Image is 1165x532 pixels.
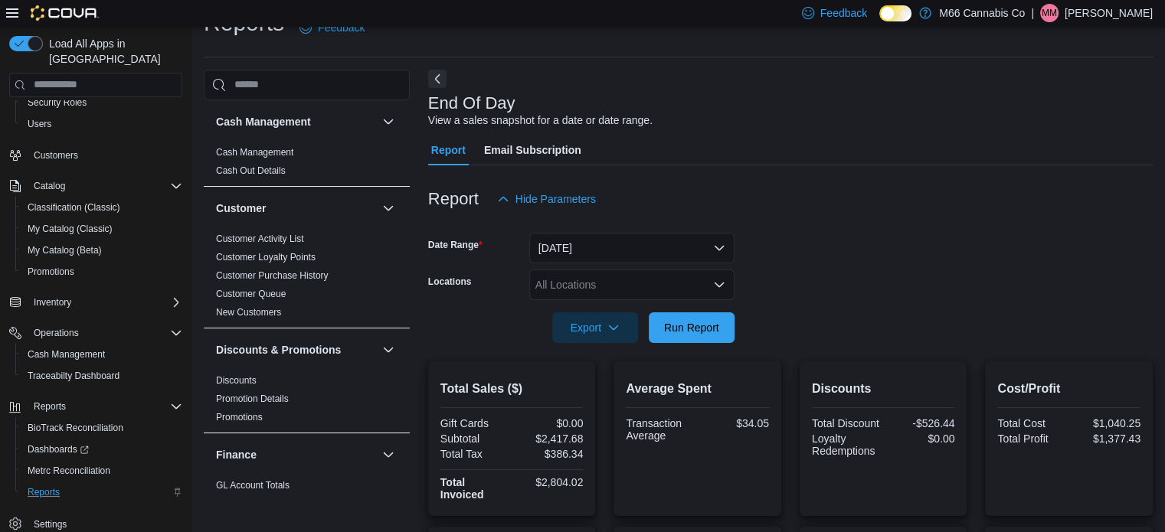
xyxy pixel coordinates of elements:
[34,180,65,192] span: Catalog
[43,36,182,67] span: Load All Apps in [GEOGRAPHIC_DATA]
[379,113,398,131] button: Cash Management
[216,447,257,462] h3: Finance
[28,293,182,312] span: Inventory
[28,118,51,130] span: Users
[484,135,581,165] span: Email Subscription
[293,12,371,43] a: Feedback
[216,374,257,387] span: Discounts
[216,342,341,357] h3: Discounts & Promotions
[428,94,515,113] h3: End Of Day
[1042,4,1057,22] span: MM
[515,476,583,488] div: $2,804.02
[440,417,509,429] div: Gift Cards
[21,220,182,238] span: My Catalog (Classic)
[216,393,289,405] span: Promotion Details
[3,292,188,313] button: Inventory
[561,312,629,343] span: Export
[21,115,182,133] span: Users
[21,115,57,133] a: Users
[28,223,113,235] span: My Catalog (Classic)
[216,447,376,462] button: Finance
[28,324,182,342] span: Operations
[28,443,89,455] span: Dashboards
[28,397,72,416] button: Reports
[216,251,316,263] span: Customer Loyalty Points
[28,348,105,361] span: Cash Management
[1072,432,1140,445] div: $1,377.43
[515,432,583,445] div: $2,417.68
[701,417,769,429] div: $34.05
[216,289,286,299] a: Customer Queue
[428,276,472,288] label: Locations
[28,146,84,165] a: Customers
[216,270,329,281] a: Customer Purchase History
[428,113,653,129] div: View a sales snapshot for a date or date range.
[3,322,188,344] button: Operations
[204,143,410,186] div: Cash Management
[15,365,188,387] button: Traceabilty Dashboard
[529,233,735,263] button: [DATE]
[21,483,182,501] span: Reports
[216,114,376,129] button: Cash Management
[204,230,410,328] div: Customer
[1031,4,1034,22] p: |
[21,462,116,480] a: Metrc Reconciliation
[649,312,735,343] button: Run Report
[379,199,398,217] button: Customer
[21,440,182,459] span: Dashboards
[21,367,182,385] span: Traceabilty Dashboard
[15,460,188,481] button: Metrc Reconciliation
[21,419,182,437] span: BioTrack Reconciliation
[1065,4,1153,22] p: [PERSON_NAME]
[428,70,447,88] button: Next
[216,375,257,386] a: Discounts
[3,144,188,166] button: Customers
[440,448,509,460] div: Total Tax
[939,4,1025,22] p: M66 Cannabis Co
[21,483,66,501] a: Reports
[886,417,954,429] div: -$526.44
[21,241,108,259] a: My Catalog (Beta)
[515,448,583,460] div: $386.34
[21,345,182,364] span: Cash Management
[21,345,111,364] a: Cash Management
[15,344,188,365] button: Cash Management
[440,432,509,445] div: Subtotal
[379,446,398,464] button: Finance
[997,417,1065,429] div: Total Cost
[204,371,410,432] div: Discounts & Promotions
[812,417,880,429] div: Total Discount
[216,412,263,423] a: Promotions
[21,462,182,480] span: Metrc Reconciliation
[28,422,123,434] span: BioTrack Reconciliation
[879,5,911,21] input: Dark Mode
[216,165,286,177] span: Cash Out Details
[34,149,78,162] span: Customers
[440,380,584,398] h2: Total Sales ($)
[28,177,182,195] span: Catalog
[626,417,694,442] div: Transaction Average
[428,239,483,251] label: Date Range
[216,411,263,423] span: Promotions
[552,312,638,343] button: Export
[431,135,466,165] span: Report
[664,320,719,335] span: Run Report
[21,367,126,385] a: Traceabilty Dashboard
[216,233,304,244] a: Customer Activity List
[21,198,182,217] span: Classification (Classic)
[21,263,182,281] span: Promotions
[31,5,99,21] img: Cova
[28,293,77,312] button: Inventory
[21,93,93,112] a: Security Roles
[28,465,110,477] span: Metrc Reconciliation
[15,439,188,460] a: Dashboards
[379,341,398,359] button: Discounts & Promotions
[204,476,410,519] div: Finance
[15,417,188,439] button: BioTrack Reconciliation
[820,5,867,21] span: Feedback
[886,432,954,445] div: $0.00
[626,380,769,398] h2: Average Spent
[28,244,102,256] span: My Catalog (Beta)
[216,288,286,300] span: Customer Queue
[1072,417,1140,429] div: $1,040.25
